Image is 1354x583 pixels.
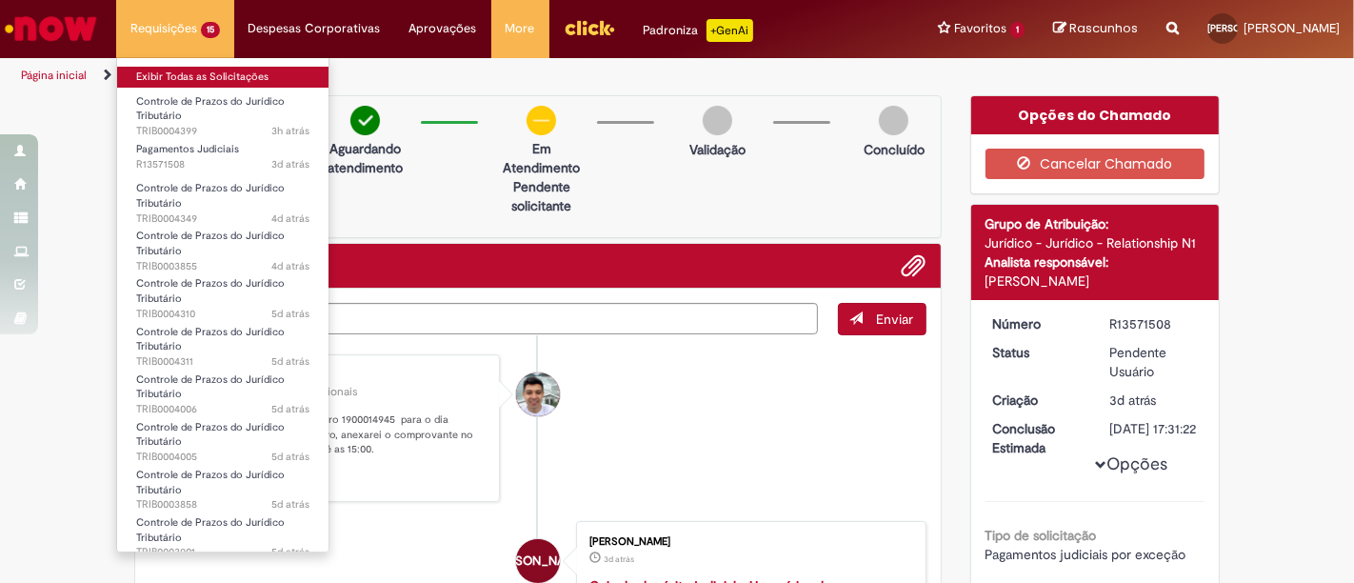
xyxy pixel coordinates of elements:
[986,527,1097,544] b: Tipo de solicitação
[136,181,285,211] span: Controle de Prazos do Jurídico Tributário
[271,497,309,512] span: 5d atrás
[971,96,1220,134] div: Opções do Chamado
[979,314,1096,333] dt: Número
[117,273,329,314] a: Aberto TRIB0004310 : Controle de Prazos do Jurídico Tributário
[495,177,587,215] p: Pendente solicitante
[14,58,888,93] ul: Trilhas de página
[879,106,908,135] img: img-circle-grey.png
[409,19,477,38] span: Aprovações
[136,372,285,402] span: Controle de Prazos do Jurídico Tributário
[271,124,309,138] time: 29/09/2025 10:58:34
[703,106,732,135] img: img-circle-grey.png
[954,19,1006,38] span: Favoritos
[136,157,309,172] span: R13571508
[516,539,560,583] div: Juliana Vidotti Orlovicin
[136,402,309,417] span: TRIB0004006
[136,420,285,450] span: Controle de Prazos do Jurídico Tributário
[271,307,309,321] time: 25/09/2025 09:03:29
[979,343,1096,362] dt: Status
[271,545,309,559] time: 25/09/2025 09:00:01
[136,545,309,560] span: TRIB0003901
[1109,391,1198,410] div: 26/09/2025 16:16:24
[117,513,329,553] a: Aberto TRIB0003901 : Controle de Prazos do Jurídico Tributário
[589,536,906,548] div: [PERSON_NAME]
[604,553,634,565] time: 26/09/2025 16:55:39
[136,124,309,139] span: TRIB0004399
[604,553,634,565] span: 3d atrás
[506,19,535,38] span: More
[117,417,329,458] a: Aberto TRIB0004005 : Controle de Prazos do Jurídico Tributário
[564,13,615,42] img: click_logo_yellow_360x200.png
[271,450,309,464] time: 25/09/2025 09:00:55
[136,497,309,513] span: TRIB0003858
[902,253,926,278] button: Adicionar anexos
[707,19,753,42] p: +GenAi
[979,391,1096,410] dt: Criação
[1053,20,1138,38] a: Rascunhos
[117,91,329,132] a: Aberto TRIB0004399 : Controle de Prazos do Jurídico Tributário
[271,354,309,369] time: 25/09/2025 09:03:21
[136,229,285,258] span: Controle de Prazos do Jurídico Tributário
[271,402,309,416] span: 5d atrás
[117,226,329,267] a: Aberto TRIB0003855 : Controle de Prazos do Jurídico Tributário
[249,19,381,38] span: Despesas Corporativas
[136,94,285,124] span: Controle de Prazos do Jurídico Tributário
[271,402,309,416] time: 25/09/2025 09:01:01
[1109,392,1156,409] span: 3d atrás
[986,252,1205,271] div: Analista responsável:
[644,19,753,42] div: Padroniza
[350,106,380,135] img: check-circle-green.png
[986,233,1205,252] div: Jurídico - Jurídico - Relationship N1
[201,22,220,38] span: 15
[136,450,309,465] span: TRIB0004005
[527,106,556,135] img: circle-minus.png
[271,307,309,321] span: 5d atrás
[271,259,309,273] time: 25/09/2025 18:00:01
[864,140,925,159] p: Concluído
[271,497,309,512] time: 25/09/2025 09:00:01
[877,311,914,328] span: Enviar
[689,140,746,159] p: Validação
[838,303,926,335] button: Enviar
[271,259,309,273] span: 4d atrás
[1109,314,1198,333] div: R13571508
[271,211,309,226] span: 4d atrás
[136,307,309,322] span: TRIB0004310
[136,259,309,274] span: TRIB0003855
[271,450,309,464] span: 5d atrás
[136,325,285,354] span: Controle de Prazos do Jurídico Tributário
[271,124,309,138] span: 3h atrás
[986,149,1205,179] button: Cancelar Chamado
[136,515,285,545] span: Controle de Prazos do Jurídico Tributário
[271,157,309,171] span: 3d atrás
[1207,22,1282,34] span: [PERSON_NAME]
[1244,20,1340,36] span: [PERSON_NAME]
[319,139,411,177] p: Aguardando atendimento
[117,465,329,506] a: Aberto TRIB0003858 : Controle de Prazos do Jurídico Tributário
[117,67,329,88] a: Exibir Todas as Solicitações
[136,468,285,497] span: Controle de Prazos do Jurídico Tributário
[117,139,329,174] a: Aberto R13571508 : Pagamentos Judiciais
[136,276,285,306] span: Controle de Prazos do Jurídico Tributário
[271,354,309,369] span: 5d atrás
[986,271,1205,291] div: [PERSON_NAME]
[1010,22,1025,38] span: 1
[1109,392,1156,409] time: 26/09/2025 16:16:24
[136,211,309,227] span: TRIB0004349
[1069,19,1138,37] span: Rascunhos
[495,139,587,177] p: Em Atendimento
[986,546,1186,563] span: Pagamentos judiciais por exceção
[136,142,239,156] span: Pagamentos Judiciais
[149,303,818,334] textarea: Digite sua mensagem aqui...
[516,372,560,416] div: Victor Goncalves Silva
[271,545,309,559] span: 5d atrás
[117,178,329,219] a: Aberto TRIB0004349 : Controle de Prazos do Jurídico Tributário
[136,354,309,370] span: TRIB0004311
[117,370,329,411] a: Aberto TRIB0004006 : Controle de Prazos do Jurídico Tributário
[1109,419,1198,438] div: [DATE] 17:31:22
[271,211,309,226] time: 25/09/2025 23:38:44
[2,10,100,48] img: ServiceNow
[21,68,87,83] a: Página inicial
[130,19,197,38] span: Requisições
[116,57,329,553] ul: Requisições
